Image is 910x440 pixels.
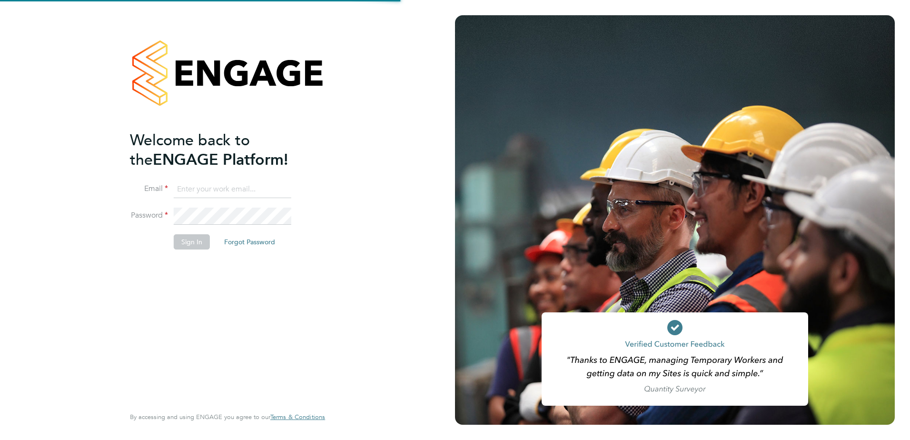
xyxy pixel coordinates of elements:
span: Welcome back to the [130,131,250,169]
label: Email [130,184,168,194]
span: By accessing and using ENGAGE you agree to our [130,413,325,421]
a: Terms & Conditions [270,413,325,421]
input: Enter your work email... [174,181,291,198]
label: Password [130,210,168,220]
h2: ENGAGE Platform! [130,130,316,170]
button: Sign In [174,234,210,250]
button: Forgot Password [217,234,283,250]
